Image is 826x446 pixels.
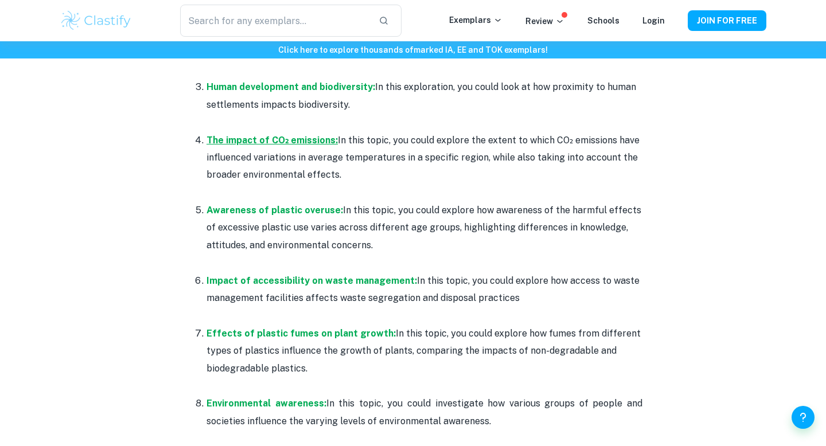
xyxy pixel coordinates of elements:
a: Environmental awareness: [206,398,326,409]
a: Login [642,16,665,25]
a: Impact of accessibility on waste management: [206,275,417,286]
p: In this topic, you could explore how access to waste management facilities affects waste segregat... [206,272,642,307]
button: Help and Feedback [792,406,815,429]
a: Schools [587,16,619,25]
a: The impact of CO₂ emissions: [206,135,338,146]
p: In this topic, you could investigate how various groups of people and societies influence the var... [206,395,642,430]
p: Exemplars [449,14,502,26]
h6: Click here to explore thousands of marked IA, EE and TOK exemplars ! [2,44,824,56]
a: Human development and biodiversity: [206,81,375,92]
a: Effects of plastic fumes on plant growth: [206,328,396,339]
img: Clastify logo [60,9,133,32]
p: In this exploration, you could look at how proximity to human settlements impacts biodiversity. [206,79,642,114]
button: JOIN FOR FREE [688,10,766,31]
p: In this topic, you could explore how awareness of the harmful effects of excessive plastic use va... [206,202,642,254]
p: In this topic, you could explore the extent to which CO₂ emissions have influenced variations in ... [206,132,642,184]
input: Search for any exemplars... [180,5,369,37]
p: Review [525,15,564,28]
a: Awareness of plastic overuse: [206,205,343,216]
p: In this topic, you could explore how fumes from different types of plastics influence the growth ... [206,325,642,377]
